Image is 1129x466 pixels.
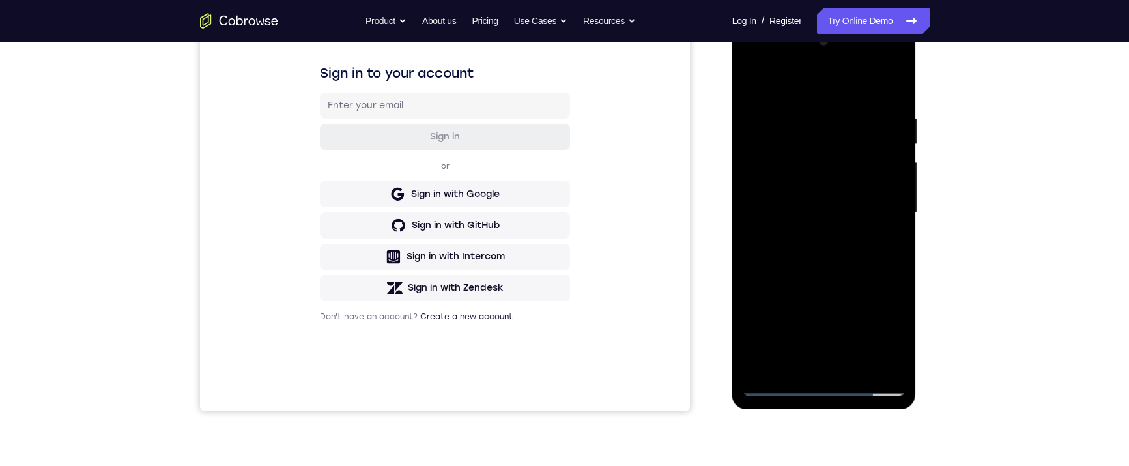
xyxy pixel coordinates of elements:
button: Sign in with Zendesk [120,300,370,327]
a: Register [769,8,801,34]
button: Sign in with Intercom [120,269,370,295]
div: Sign in with GitHub [212,244,300,257]
p: Don't have an account? [120,337,370,347]
button: Product [365,8,407,34]
div: Sign in with Zendesk [208,307,304,320]
p: or [238,186,252,197]
button: Sign in with GitHub [120,238,370,264]
span: / [762,13,764,29]
button: Resources [583,8,636,34]
button: Use Cases [514,8,567,34]
a: Go to the home page [200,13,278,29]
a: About us [422,8,456,34]
div: Sign in with Intercom [207,276,305,289]
a: Pricing [472,8,498,34]
a: Create a new account [220,338,313,347]
button: Sign in with Google [120,207,370,233]
div: Sign in with Google [211,213,300,226]
a: Try Online Demo [817,8,929,34]
a: Log In [732,8,756,34]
